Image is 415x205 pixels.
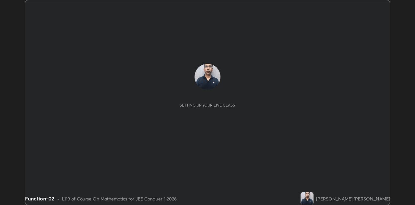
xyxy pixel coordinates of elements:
[62,195,177,202] div: L119 of Course On Mathematics for JEE Conquer 1 2026
[57,195,59,202] div: •
[180,103,235,108] div: Setting up your live class
[195,64,220,90] img: 728851b231a346828a067bae34aac203.jpg
[25,195,54,202] div: Function-02
[301,192,314,205] img: 728851b231a346828a067bae34aac203.jpg
[316,195,390,202] div: [PERSON_NAME] [PERSON_NAME]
